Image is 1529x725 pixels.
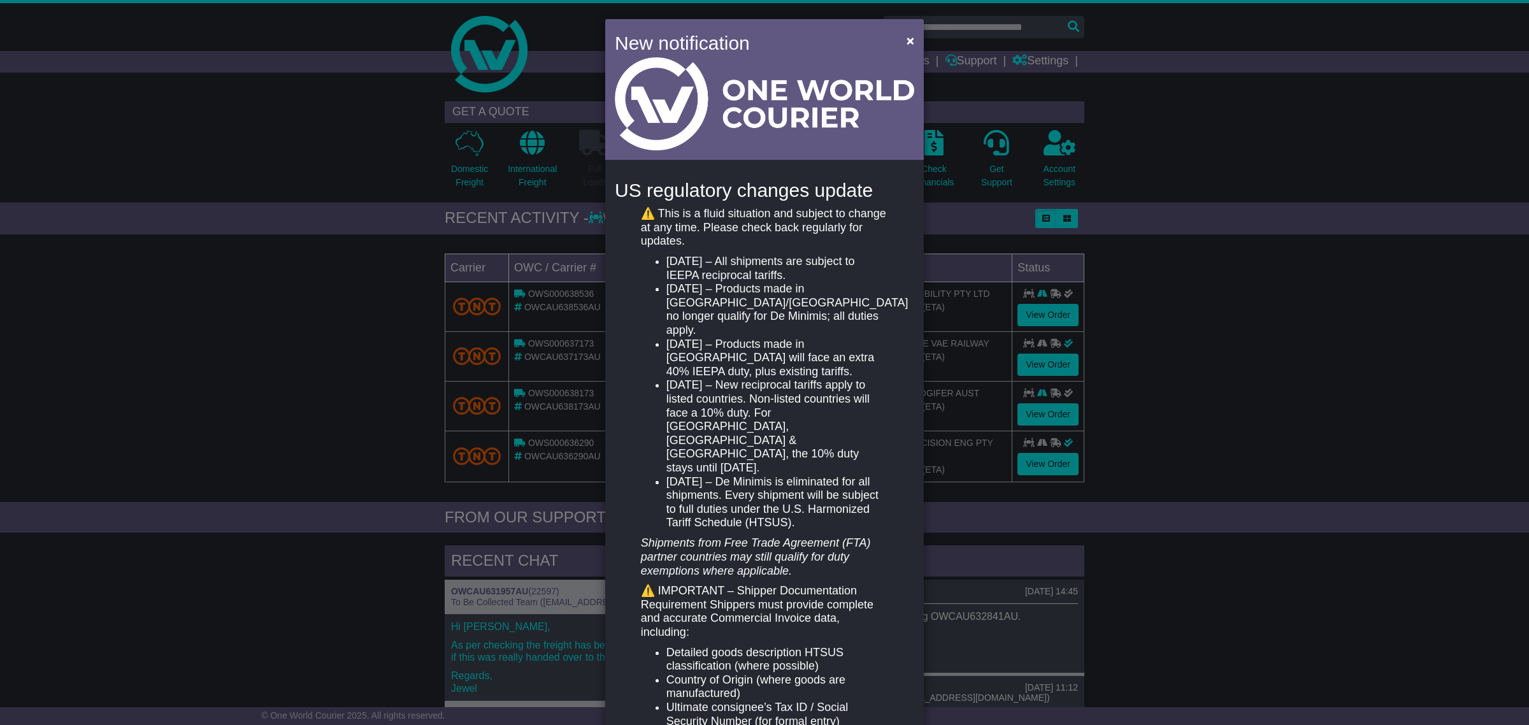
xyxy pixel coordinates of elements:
[666,673,888,701] li: Country of Origin (where goods are manufactured)
[615,57,914,150] img: Light
[666,282,888,337] li: [DATE] – Products made in [GEOGRAPHIC_DATA]/[GEOGRAPHIC_DATA] no longer qualify for De Minimis; a...
[666,378,888,475] li: [DATE] – New reciprocal tariffs apply to listed countries. Non-listed countries will face a 10% d...
[666,255,888,282] li: [DATE] – All shipments are subject to IEEPA reciprocal tariffs.
[666,475,888,530] li: [DATE] – De Minimis is eliminated for all shipments. Every shipment will be subject to full dutie...
[615,29,888,57] h4: New notification
[641,584,888,639] p: ⚠️ IMPORTANT – Shipper Documentation Requirement Shippers must provide complete and accurate Comm...
[641,207,888,248] p: ⚠️ This is a fluid situation and subject to change at any time. Please check back regularly for u...
[641,536,871,577] em: Shipments from Free Trade Agreement (FTA) partner countries may still qualify for duty exemptions...
[900,27,921,54] button: Close
[666,338,888,379] li: [DATE] – Products made in [GEOGRAPHIC_DATA] will face an extra 40% IEEPA duty, plus existing tari...
[907,33,914,48] span: ×
[666,646,888,673] li: Detailed goods description HTSUS classification (where possible)
[615,180,914,201] h4: US regulatory changes update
